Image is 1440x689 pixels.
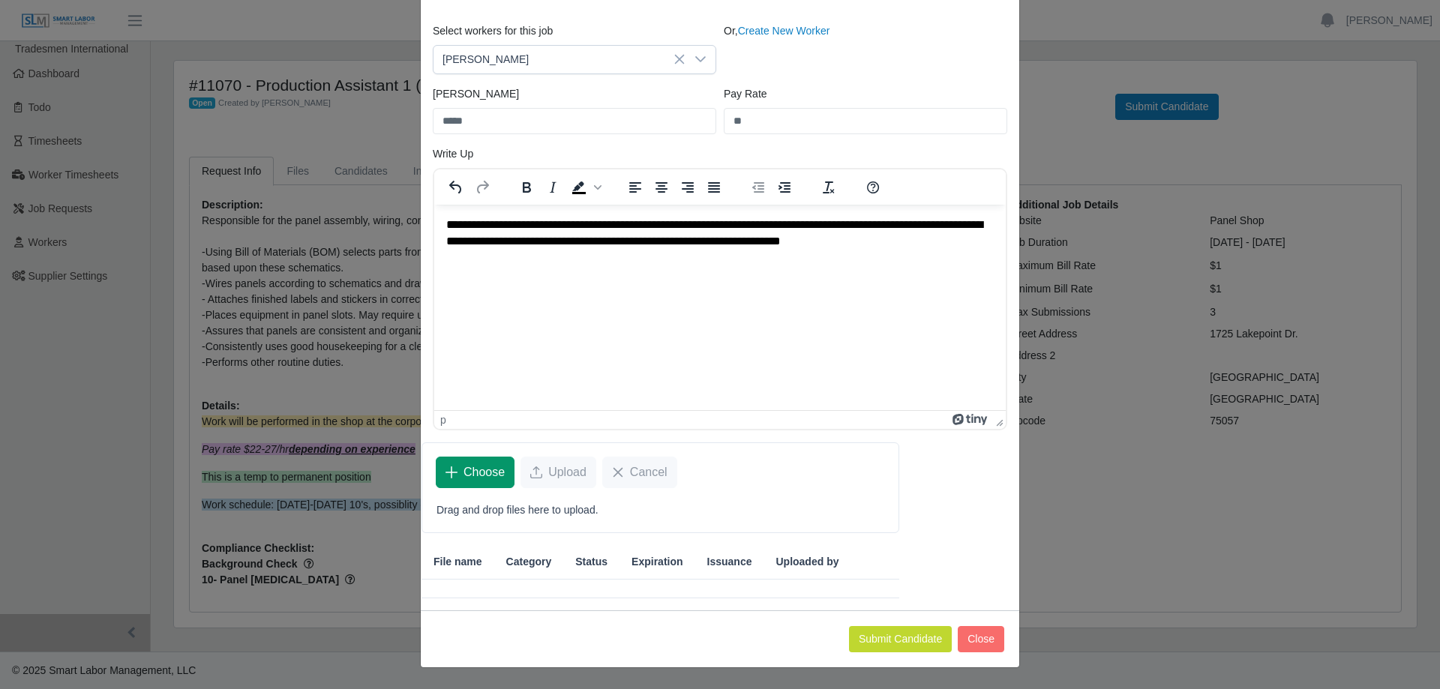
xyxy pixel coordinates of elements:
button: Clear formatting [816,177,841,198]
button: Align right [675,177,700,198]
div: Press the Up and Down arrow keys to resize the editor. [990,411,1006,429]
button: Upload [520,457,596,488]
span: Issuance [707,554,752,570]
div: p [440,414,446,426]
button: Redo [469,177,495,198]
button: Align center [649,177,674,198]
span: Cancel [630,463,667,481]
label: Pay Rate [724,86,767,102]
span: Category [506,554,552,570]
button: Close [958,626,1004,652]
a: Powered by Tiny [952,414,990,426]
button: Submit Candidate [849,626,952,652]
button: Justify [701,177,727,198]
label: [PERSON_NAME] [433,86,519,102]
iframe: Rich Text Area [434,205,1006,410]
span: Brian Murski [433,46,685,73]
button: Help [860,177,886,198]
span: Expiration [631,554,682,570]
div: Background color Black [566,177,604,198]
span: Upload [548,463,586,481]
button: Cancel [602,457,677,488]
span: File name [433,554,482,570]
span: Status [575,554,607,570]
button: Align left [622,177,648,198]
span: Choose [463,463,505,481]
button: Italic [540,177,565,198]
button: Bold [514,177,539,198]
p: Drag and drop files here to upload. [436,502,884,518]
button: Undo [443,177,469,198]
label: Write Up [433,146,473,162]
button: Increase indent [772,177,797,198]
button: Choose [436,457,514,488]
div: Or, [720,23,1011,74]
button: Decrease indent [745,177,771,198]
span: Uploaded by [775,554,838,570]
